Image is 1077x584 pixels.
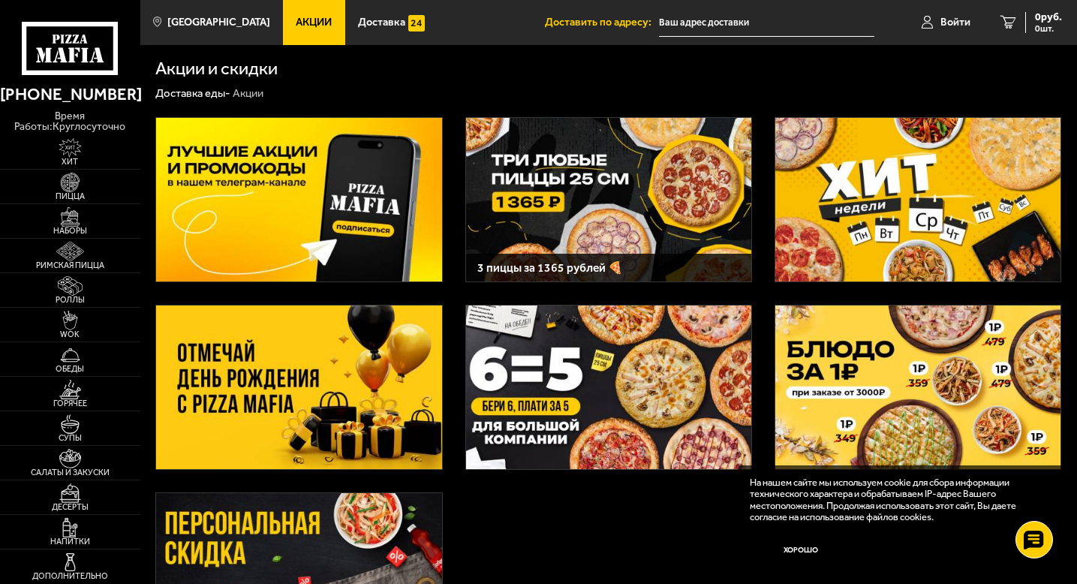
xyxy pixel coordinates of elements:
img: 15daf4d41897b9f0e9f617042186c801.svg [408,15,425,32]
input: Ваш адрес доставки [659,9,874,37]
div: Акции [233,86,263,101]
a: 3 пиццы за 1365 рублей 🍕 [465,117,752,282]
p: На нашем сайте мы используем cookie для сбора информации технического характера и обрабатываем IP... [750,477,1042,523]
a: Доставка еды- [155,86,230,100]
h1: Акции и скидки [155,60,278,78]
span: Доставка [358,17,405,28]
span: 0 руб. [1035,12,1062,23]
span: Акции [296,17,332,28]
span: Войти [940,17,970,28]
span: [GEOGRAPHIC_DATA] [167,17,270,28]
h3: 3 пиццы за 1365 рублей 🍕 [477,262,740,274]
button: Хорошо [750,534,851,567]
span: Доставить по адресу: [545,17,659,28]
span: 0 шт. [1035,24,1062,33]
